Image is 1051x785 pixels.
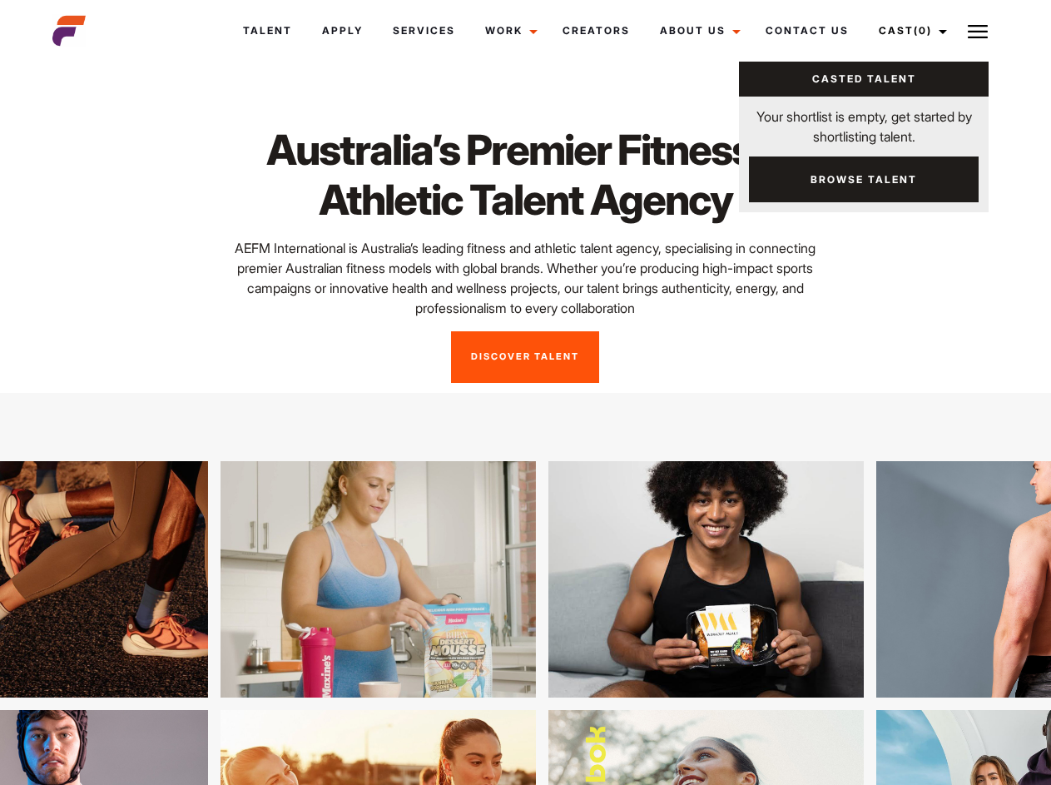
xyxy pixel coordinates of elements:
a: Discover Talent [451,331,599,383]
h1: Australia’s Premier Fitness & Athletic Talent Agency [213,125,838,225]
a: Contact Us [751,8,864,53]
a: Services [378,8,470,53]
a: Work [470,8,548,53]
p: AEFM International is Australia’s leading fitness and athletic talent agency, specialising in con... [213,238,838,318]
a: Creators [548,8,645,53]
a: Apply [307,8,378,53]
a: Talent [228,8,307,53]
img: lgll [167,461,483,698]
img: kghjhb [495,461,811,698]
a: Casted Talent [739,62,989,97]
img: cropped-aefm-brand-fav-22-square.png [52,14,86,47]
a: Cast(0) [864,8,957,53]
span: (0) [914,24,932,37]
a: Browse Talent [749,157,979,202]
a: About Us [645,8,751,53]
p: Your shortlist is empty, get started by shortlisting talent. [739,97,989,147]
img: Burger icon [968,22,988,42]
